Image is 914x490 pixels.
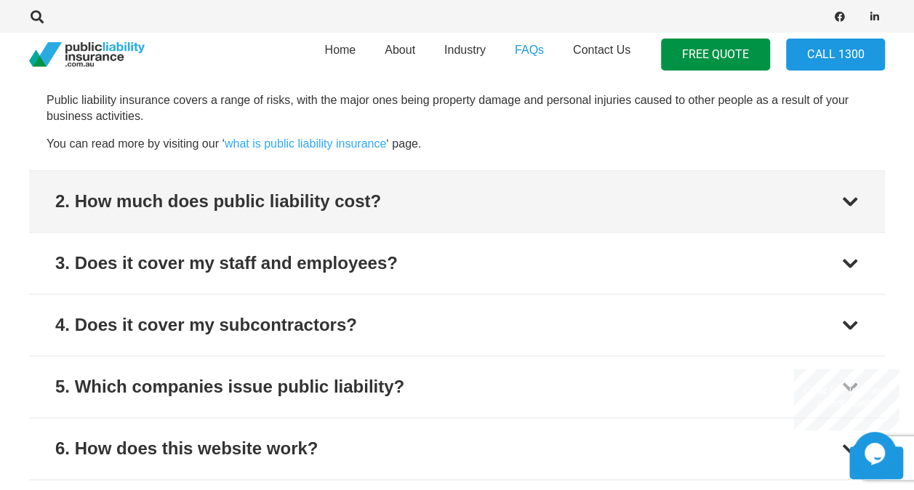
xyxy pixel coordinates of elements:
[23,10,52,23] a: Search
[500,28,558,81] a: FAQs
[385,44,415,56] span: About
[29,418,885,479] button: 6. How does this website work?
[47,136,867,152] p: You can read more by visiting our ‘ ‘ page.
[225,137,386,150] a: what is public liability insurance
[430,28,500,81] a: Industry
[324,44,356,56] span: Home
[573,44,630,56] span: Contact Us
[47,92,867,125] p: Public liability insurance covers a range of risks, with the major ones being property damage and...
[55,435,318,462] div: 6. How does this website work?
[661,39,770,71] a: FREE QUOTE
[55,250,398,276] div: 3. Does it cover my staff and employees?
[558,28,645,81] a: Contact Us
[29,42,145,68] a: pli_logotransparent
[55,312,357,338] div: 4. Does it cover my subcontractors?
[853,432,899,475] iframe: chat widget
[370,28,430,81] a: About
[830,7,850,27] a: Facebook
[793,369,899,430] iframe: chat widget
[29,171,885,232] button: 2. How much does public liability cost?
[444,44,486,56] span: Industry
[849,446,903,479] a: Back to top
[55,188,381,214] div: 2. How much does public liability cost?
[865,7,885,27] a: LinkedIn
[29,294,885,356] button: 4. Does it cover my subcontractors?
[29,356,885,417] button: 5. Which companies issue public liability?
[55,374,404,400] div: 5. Which companies issue public liability?
[515,44,544,56] span: FAQs
[29,233,885,294] button: 3. Does it cover my staff and employees?
[310,28,370,81] a: Home
[786,39,885,71] a: Call 1300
